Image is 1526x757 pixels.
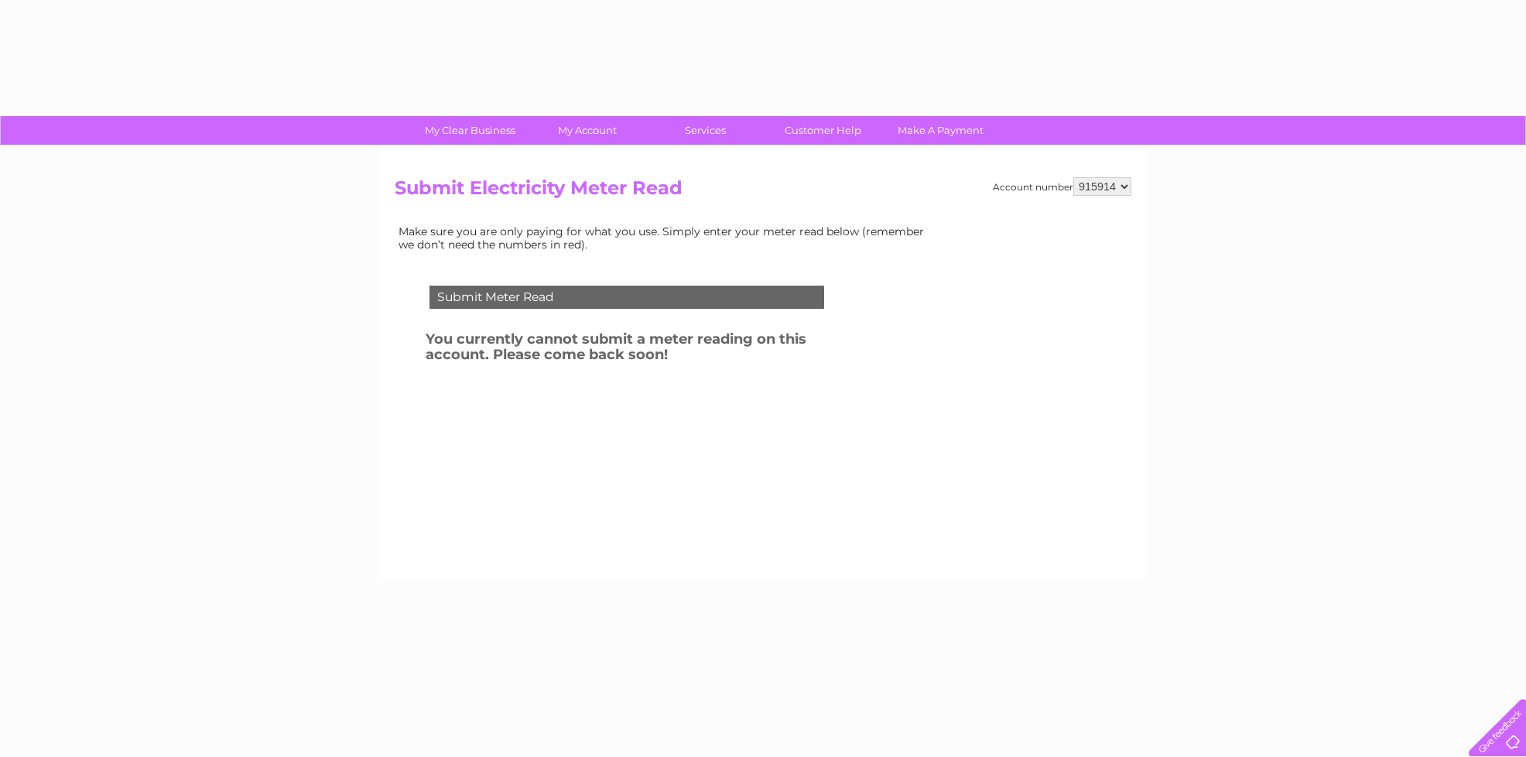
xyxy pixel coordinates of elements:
a: Customer Help [759,116,887,145]
div: Account number [993,177,1131,196]
h3: You currently cannot submit a meter reading on this account. Please come back soon! [426,328,865,371]
a: My Clear Business [406,116,534,145]
td: Make sure you are only paying for what you use. Simply enter your meter read below (remember we d... [395,221,936,254]
a: Services [642,116,769,145]
a: Make A Payment [877,116,1004,145]
div: Submit Meter Read [429,286,824,309]
h2: Submit Electricity Meter Read [395,177,1131,207]
a: My Account [524,116,652,145]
